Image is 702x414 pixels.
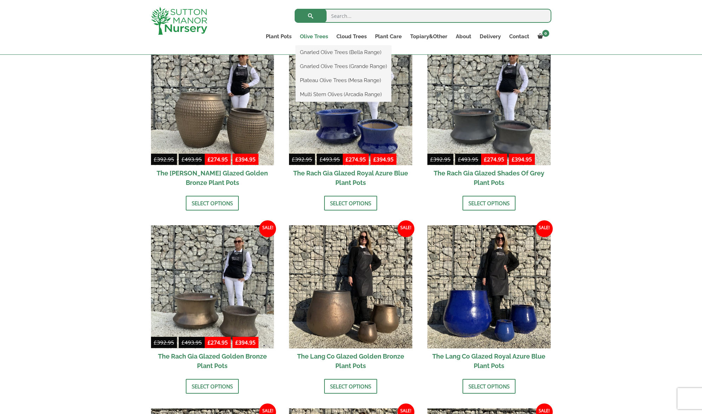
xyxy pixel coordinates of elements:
[182,339,185,346] span: £
[427,42,551,191] a: Sale! £392.95-£493.95 £274.95-£394.95 The Rach Gia Glazed Shades Of Grey Plant Pots
[373,156,394,163] bdi: 394.95
[536,220,553,237] span: Sale!
[533,32,551,41] a: 0
[154,339,157,346] span: £
[296,32,332,41] a: Olive Trees
[235,156,256,163] bdi: 394.95
[320,156,323,163] span: £
[208,156,211,163] span: £
[151,338,205,348] del: -
[427,348,551,374] h2: The Lang Co Glazed Royal Azure Blue Plant Pots
[430,156,433,163] span: £
[462,196,516,211] a: Select options for “The Rach Gia Glazed Shades Of Grey Plant Pots”
[320,156,340,163] bdi: 493.95
[430,156,451,163] bdi: 392.95
[512,156,515,163] span: £
[208,339,228,346] bdi: 274.95
[427,165,551,191] h2: The Rach Gia Glazed Shades Of Grey Plant Pots
[512,156,532,163] bdi: 394.95
[292,156,312,163] bdi: 392.95
[427,155,481,165] del: -
[371,32,406,41] a: Plant Care
[151,42,274,166] img: The Phu Yen Glazed Golden Bronze Plant Pots
[452,32,475,41] a: About
[296,61,391,72] a: Gnarled Olive Trees (Grande Range)
[346,156,366,163] bdi: 274.95
[154,339,174,346] bdi: 392.95
[289,348,412,374] h2: The Lang Co Glazed Golden Bronze Plant Pots
[427,225,551,348] img: The Lang Co Glazed Royal Azure Blue Plant Pots
[289,42,412,191] a: Sale! £392.95-£493.95 £274.95-£394.95 The Rach Gia Glazed Royal Azure Blue Plant Pots
[462,379,516,394] a: Select options for “The Lang Co Glazed Royal Azure Blue Plant Pots”
[151,348,274,374] h2: The Rach Gia Glazed Golden Bronze Plant Pots
[205,338,258,348] ins: -
[296,75,391,86] a: Plateau Olive Trees (Mesa Range)
[295,9,551,23] input: Search...
[292,156,295,163] span: £
[427,42,551,166] img: The Rach Gia Glazed Shades Of Grey Plant Pots
[151,225,274,348] img: The Rach Gia Glazed Golden Bronze Plant Pots
[373,156,376,163] span: £
[343,155,396,165] ins: -
[296,89,391,100] a: Multi Stem Olives (Arcadia Range)
[289,225,412,348] img: The Lang Co Glazed Golden Bronze Plant Pots
[475,32,505,41] a: Delivery
[542,30,549,37] span: 0
[259,220,276,237] span: Sale!
[324,379,377,394] a: Select options for “The Lang Co Glazed Golden Bronze Plant Pots”
[186,379,239,394] a: Select options for “The Rach Gia Glazed Golden Bronze Plant Pots”
[481,155,535,165] ins: -
[296,47,391,58] a: Gnarled Olive Trees (Bella Range)
[289,225,412,374] a: Sale! The Lang Co Glazed Golden Bronze Plant Pots
[154,156,157,163] span: £
[289,165,412,191] h2: The Rach Gia Glazed Royal Azure Blue Plant Pots
[182,156,202,163] bdi: 493.95
[458,156,478,163] bdi: 493.95
[484,156,504,163] bdi: 274.95
[427,225,551,374] a: Sale! The Lang Co Glazed Royal Azure Blue Plant Pots
[151,42,274,191] a: Sale! £392.95-£493.95 £274.95-£394.95 The [PERSON_NAME] Glazed Golden Bronze Plant Pots
[484,156,487,163] span: £
[151,165,274,191] h2: The [PERSON_NAME] Glazed Golden Bronze Plant Pots
[235,339,256,346] bdi: 394.95
[262,32,296,41] a: Plant Pots
[398,220,414,237] span: Sale!
[346,156,349,163] span: £
[208,339,211,346] span: £
[154,156,174,163] bdi: 392.95
[235,339,238,346] span: £
[208,156,228,163] bdi: 274.95
[289,42,412,166] img: The Rach Gia Glazed Royal Azure Blue Plant Pots
[186,196,239,211] a: Select options for “The Phu Yen Glazed Golden Bronze Plant Pots”
[235,156,238,163] span: £
[151,7,207,35] img: logo
[182,156,185,163] span: £
[151,155,205,165] del: -
[332,32,371,41] a: Cloud Trees
[151,225,274,374] a: Sale! £392.95-£493.95 £274.95-£394.95 The Rach Gia Glazed Golden Bronze Plant Pots
[406,32,452,41] a: Topiary&Other
[289,155,343,165] del: -
[324,196,377,211] a: Select options for “The Rach Gia Glazed Royal Azure Blue Plant Pots”
[182,339,202,346] bdi: 493.95
[458,156,461,163] span: £
[205,155,258,165] ins: -
[505,32,533,41] a: Contact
